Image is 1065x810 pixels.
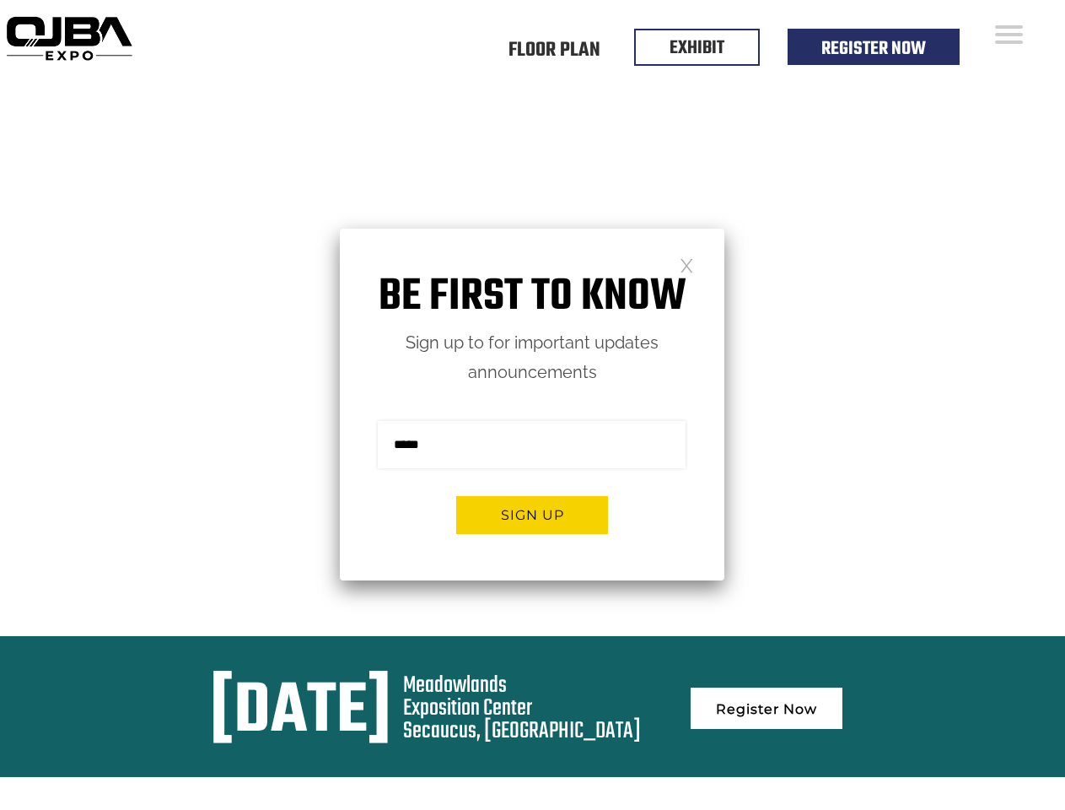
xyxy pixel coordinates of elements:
[821,35,926,63] a: Register Now
[691,688,842,729] a: Register Now
[680,257,694,272] a: Close
[340,328,724,387] p: Sign up to for important updates announcements
[670,34,724,62] a: EXHIBIT
[403,674,641,742] div: Meadowlands Exposition Center Secaucus, [GEOGRAPHIC_DATA]
[340,271,724,324] h1: Be first to know
[210,674,391,752] div: [DATE]
[456,496,608,534] button: Sign up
